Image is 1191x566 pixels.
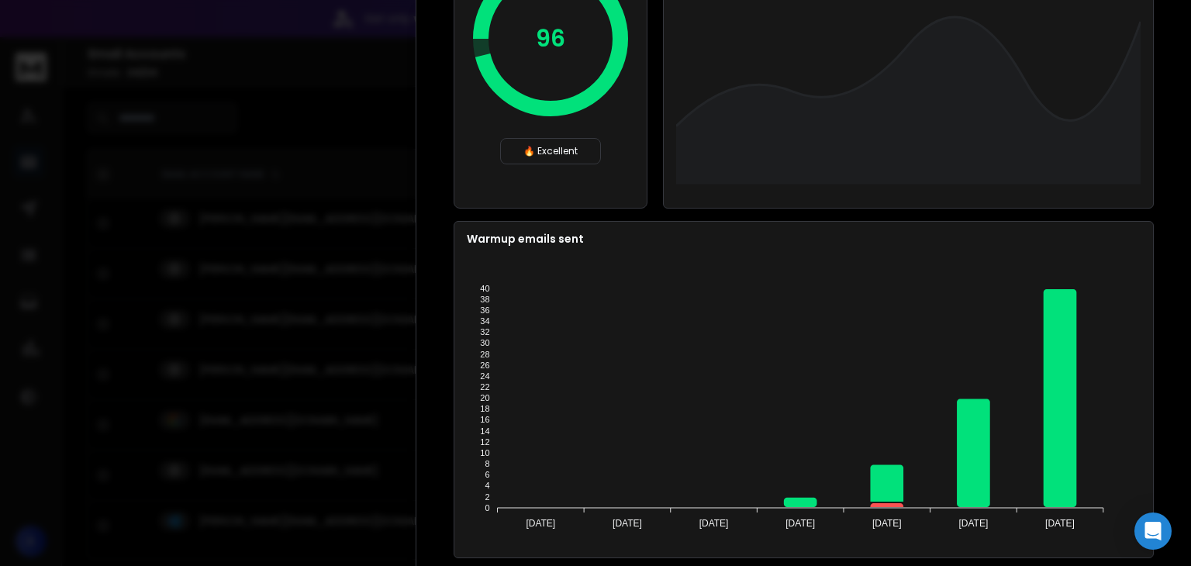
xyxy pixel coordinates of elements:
[485,492,489,502] tspan: 2
[485,481,489,490] tspan: 4
[480,338,489,347] tspan: 30
[485,459,489,468] tspan: 8
[1045,518,1075,529] tspan: [DATE]
[480,316,489,326] tspan: 34
[480,350,489,359] tspan: 28
[480,404,489,413] tspan: 18
[480,284,489,293] tspan: 40
[480,295,489,304] tspan: 38
[872,518,902,529] tspan: [DATE]
[959,518,989,529] tspan: [DATE]
[536,25,565,53] p: 96
[480,371,489,381] tspan: 24
[526,518,555,529] tspan: [DATE]
[467,231,1141,247] p: Warmup emails sent
[785,518,815,529] tspan: [DATE]
[480,327,489,336] tspan: 32
[480,415,489,424] tspan: 16
[485,470,489,479] tspan: 6
[480,382,489,392] tspan: 22
[480,393,489,402] tspan: 20
[480,305,489,315] tspan: 36
[480,437,489,447] tspan: 12
[613,518,642,529] tspan: [DATE]
[699,518,729,529] tspan: [DATE]
[480,448,489,457] tspan: 10
[480,426,489,436] tspan: 14
[485,503,489,513] tspan: 0
[1134,513,1172,550] div: Open Intercom Messenger
[500,138,601,164] div: 🔥 Excellent
[480,361,489,370] tspan: 26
